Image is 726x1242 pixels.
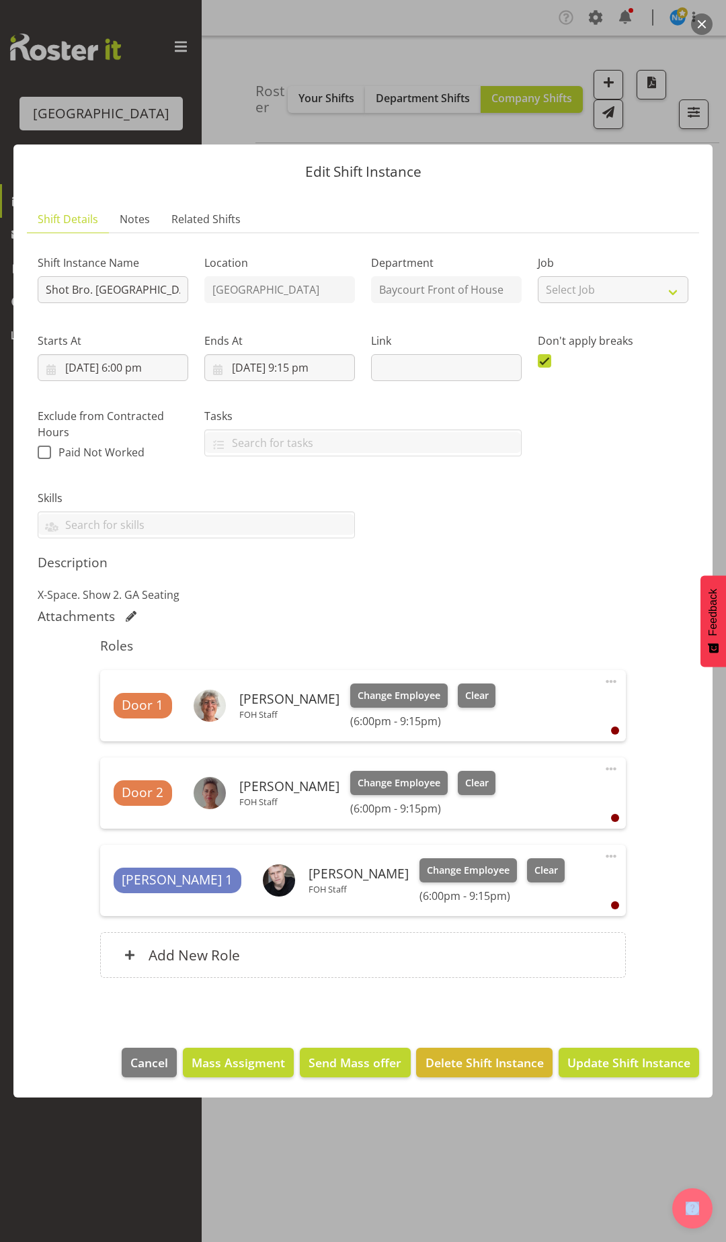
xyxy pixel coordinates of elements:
[38,408,188,440] label: Exclude from Contracted Hours
[122,696,163,715] span: Door 1
[611,901,619,909] div: User is clocked out
[350,714,495,728] h6: (6:00pm - 9:15pm)
[707,589,719,636] span: Feedback
[309,866,409,881] h6: [PERSON_NAME]
[130,1054,168,1071] span: Cancel
[419,889,565,903] h6: (6:00pm - 9:15pm)
[239,779,339,794] h6: [PERSON_NAME]
[611,814,619,822] div: User is clocked out
[611,727,619,735] div: User is clocked out
[358,688,440,703] span: Change Employee
[700,575,726,667] button: Feedback - Show survey
[120,211,150,227] span: Notes
[204,333,355,349] label: Ends At
[419,858,517,882] button: Change Employee
[350,771,448,795] button: Change Employee
[300,1048,410,1077] button: Send Mass offer
[122,783,163,802] span: Door 2
[371,333,522,349] label: Link
[309,884,409,895] p: FOH Staff
[122,870,233,890] span: [PERSON_NAME] 1
[38,514,354,535] input: Search for skills
[192,1054,285,1071] span: Mass Assigment
[204,255,355,271] label: Location
[567,1054,690,1071] span: Update Shift Instance
[350,802,495,815] h6: (6:00pm - 9:15pm)
[38,490,355,506] label: Skills
[122,1048,177,1077] button: Cancel
[38,608,115,624] h5: Attachments
[58,445,145,460] span: Paid Not Worked
[239,709,339,720] p: FOH Staff
[371,255,522,271] label: Department
[194,777,226,809] img: lisa-camplin39eb652cd60ab4b13f89f5bbe30ec9d7.png
[559,1048,699,1077] button: Update Shift Instance
[465,688,489,703] span: Clear
[38,354,188,381] input: Click to select...
[458,771,496,795] button: Clear
[38,554,688,571] h5: Description
[205,432,521,453] input: Search for tasks
[183,1048,294,1077] button: Mass Assigment
[204,408,522,424] label: Tasks
[534,863,558,878] span: Clear
[38,211,98,227] span: Shift Details
[416,1048,552,1077] button: Delete Shift Instance
[465,776,489,790] span: Clear
[194,690,226,722] img: amanda-clark4b89f13daf37684e1306524067e87a54.png
[149,946,240,964] h6: Add New Role
[527,858,565,882] button: Clear
[426,1054,544,1071] span: Delete Shift Instance
[204,354,355,381] input: Click to select...
[538,333,688,349] label: Don't apply breaks
[309,1054,401,1071] span: Send Mass offer
[538,255,688,271] label: Job
[38,276,188,303] input: Shift Instance Name
[239,692,339,706] h6: [PERSON_NAME]
[686,1202,699,1215] img: help-xxl-2.png
[38,587,688,603] p: X-Space. Show 2. GA Seating
[27,165,699,179] p: Edit Shift Instance
[350,684,448,708] button: Change Employee
[38,255,188,271] label: Shift Instance Name
[458,684,496,708] button: Clear
[239,796,339,807] p: FOH Staff
[38,333,188,349] label: Starts At
[358,776,440,790] span: Change Employee
[171,211,241,227] span: Related Shifts
[100,638,627,654] h5: Roles
[427,863,510,878] span: Change Employee
[263,864,295,897] img: tommy-shorterb0edd7af4f2a677187137bf503907750.png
